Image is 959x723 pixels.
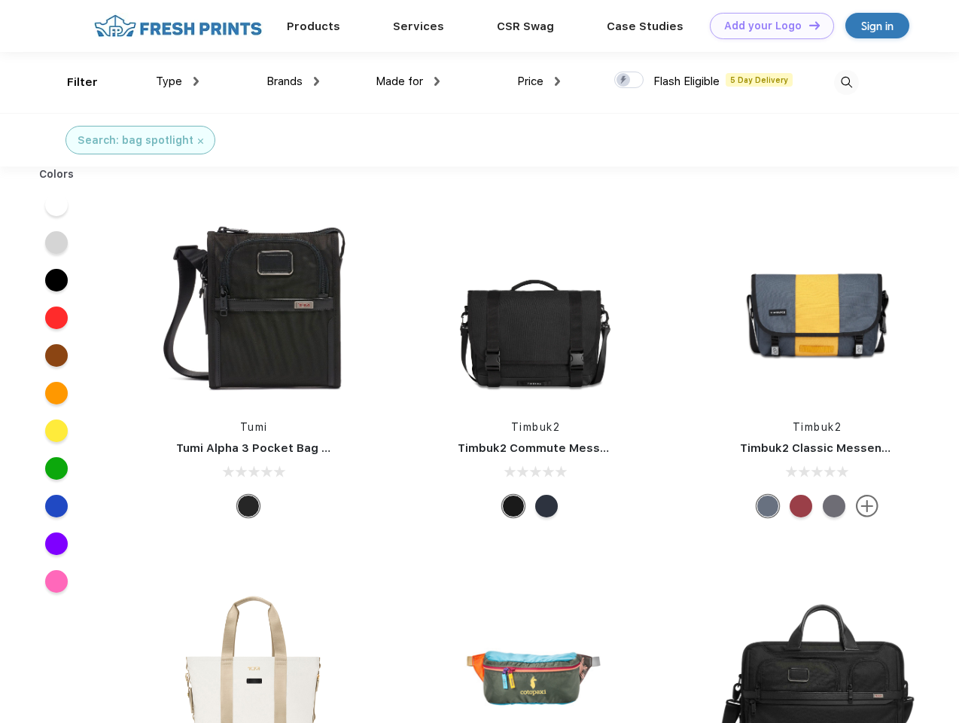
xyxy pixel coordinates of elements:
[240,421,268,433] a: Tumi
[724,20,802,32] div: Add your Logo
[809,21,820,29] img: DT
[823,495,845,517] div: Eco Army Pop
[28,166,86,182] div: Colors
[176,441,352,455] a: Tumi Alpha 3 Pocket Bag Small
[78,133,193,148] div: Search: bag spotlight
[793,421,842,433] a: Timbuk2
[287,20,340,33] a: Products
[314,77,319,86] img: dropdown.png
[555,77,560,86] img: dropdown.png
[435,204,635,404] img: func=resize&h=266
[90,13,266,39] img: fo%20logo%202.webp
[198,139,203,144] img: filter_cancel.svg
[726,73,793,87] span: 5 Day Delivery
[856,495,878,517] img: more.svg
[861,17,894,35] div: Sign in
[757,495,779,517] div: Eco Lightbeam
[717,204,918,404] img: func=resize&h=266
[834,70,859,95] img: desktop_search.svg
[653,75,720,88] span: Flash Eligible
[266,75,303,88] span: Brands
[740,441,927,455] a: Timbuk2 Classic Messenger Bag
[458,441,659,455] a: Timbuk2 Commute Messenger Bag
[376,75,423,88] span: Made for
[67,74,98,91] div: Filter
[193,77,199,86] img: dropdown.png
[517,75,543,88] span: Price
[845,13,909,38] a: Sign in
[237,495,260,517] div: Black
[154,204,354,404] img: func=resize&h=266
[502,495,525,517] div: Eco Black
[535,495,558,517] div: Eco Nautical
[156,75,182,88] span: Type
[790,495,812,517] div: Eco Bookish
[434,77,440,86] img: dropdown.png
[511,421,561,433] a: Timbuk2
